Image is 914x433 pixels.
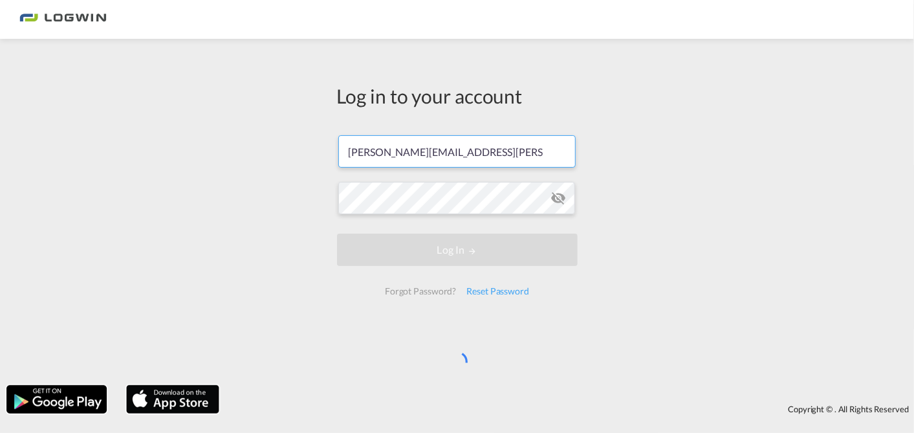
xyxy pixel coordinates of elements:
md-icon: icon-eye-off [550,190,566,206]
img: bc73a0e0d8c111efacd525e4c8ad7d32.png [19,5,107,34]
div: Forgot Password? [380,280,461,303]
div: Copyright © . All Rights Reserved [226,398,914,420]
button: LOGIN [337,234,578,266]
div: Reset Password [461,280,534,303]
div: Log in to your account [337,82,578,109]
img: google.png [5,384,108,415]
img: apple.png [125,384,221,415]
input: Enter email/phone number [338,135,576,168]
